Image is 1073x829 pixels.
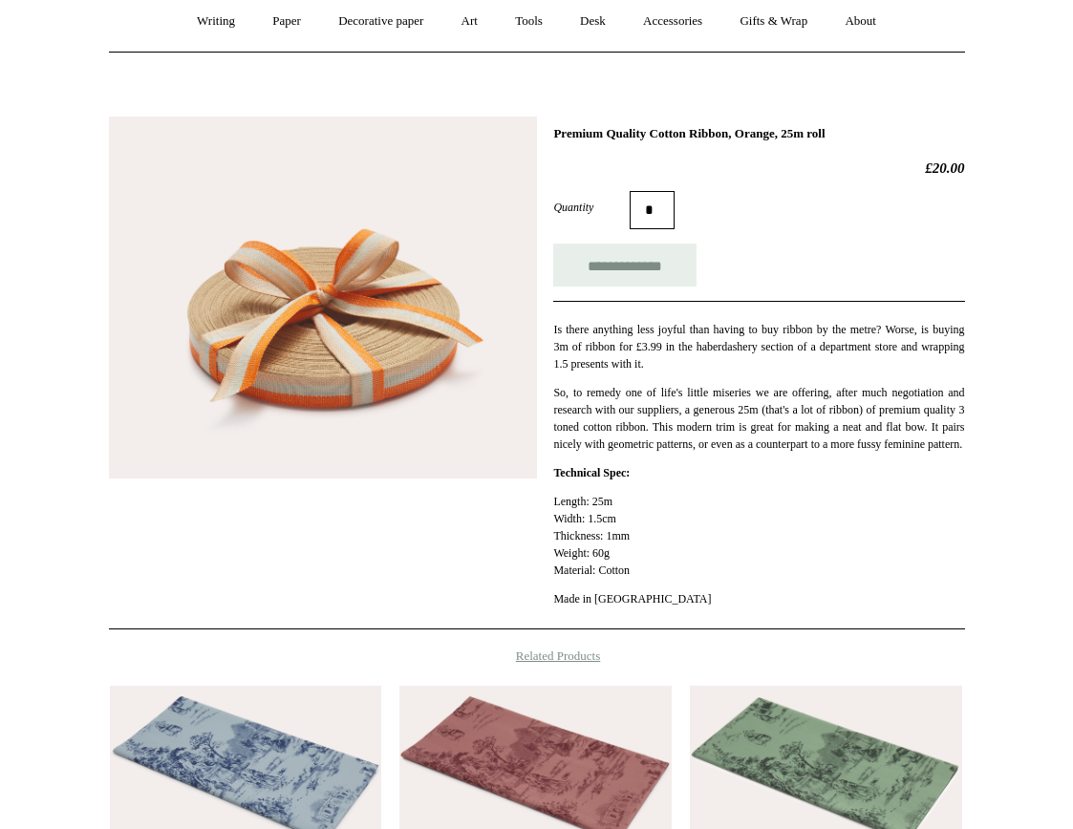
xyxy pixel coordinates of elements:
[553,159,964,177] h2: £20.00
[553,493,964,579] p: Length: 25m Width: 1.5cm Thickness: 1mm Weight: 60g Material: Cotton
[109,117,537,478] img: Premium Quality Cotton Ribbon, Orange, 25m roll
[553,321,964,372] p: Is there anything less joyful than having to buy ribbon by the metre? Worse, is buying 3m of ribb...
[553,199,630,216] label: Quantity
[553,466,630,479] strong: Technical Spec:
[59,648,1015,664] h4: Related Products
[553,590,964,607] p: Made in [GEOGRAPHIC_DATA]
[553,126,964,141] h1: Premium Quality Cotton Ribbon, Orange, 25m roll
[553,384,964,453] p: So, to remedy one of life's little miseries we are offering, after much negotiation and research ...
